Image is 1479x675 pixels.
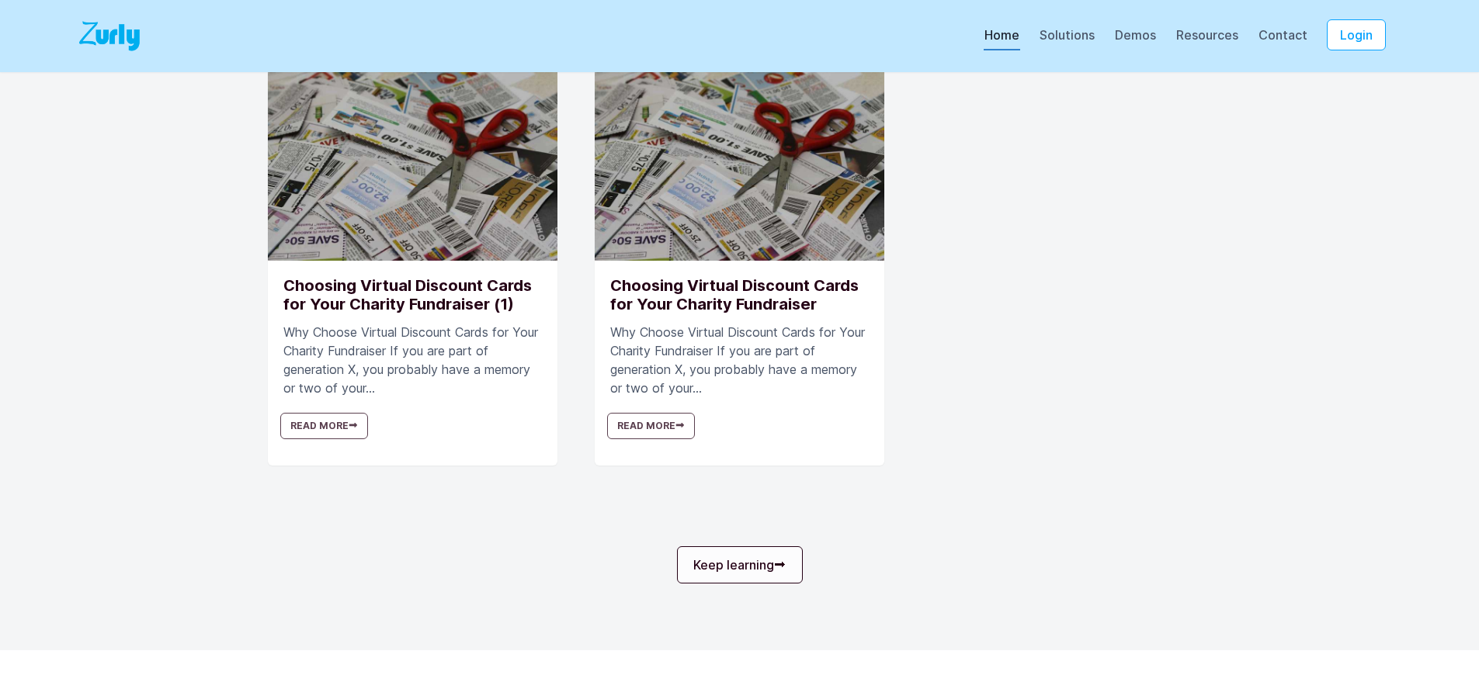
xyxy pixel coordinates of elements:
[607,413,695,440] a: Read More⮕
[677,546,803,583] a: Keep learning⮕
[984,27,1020,50] a: Home
[595,67,884,261] img: How to choose virtual discount cards for charity fundraisers
[1258,27,1308,50] a: Contact
[1175,27,1239,50] a: Resources
[610,276,869,323] h3: Choosing Virtual Discount Cards for Your Charity Fundraiser
[1114,27,1157,50] a: Demos
[1308,27,1404,43] a: Login
[75,19,149,54] img: Logo
[283,276,542,323] h3: Choosing Virtual Discount Cards for Your Charity Fundraiser (1)
[280,413,368,440] a: Read More⮕
[1039,26,1095,52] div: Solutions
[283,323,542,397] p: Why Choose Virtual Discount Cards for Your Charity Fundraiser If you are part of generation X, yo...
[268,67,557,261] img: How to choose virtual discount cards for charity fundraisers
[1327,19,1386,50] button: Login
[610,323,869,397] p: Why Choose Virtual Discount Cards for Your Charity Fundraiser If you are part of generation X, yo...
[1364,628,1463,667] iframe: Opens a widget where you can find more information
